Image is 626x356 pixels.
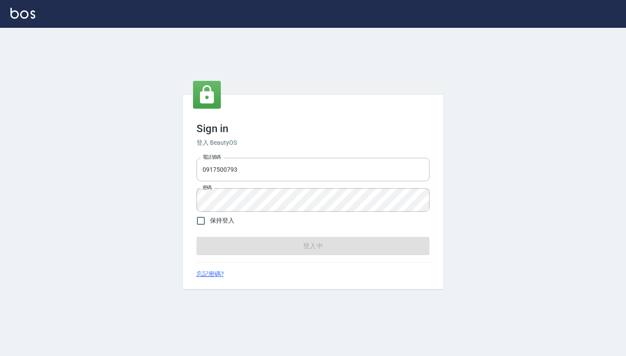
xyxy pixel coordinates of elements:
[196,138,430,147] h6: 登入 BeautyOS
[10,8,35,19] img: Logo
[203,154,221,160] label: 電話號碼
[210,216,234,225] span: 保持登入
[203,184,212,191] label: 密碼
[196,123,430,135] h3: Sign in
[196,269,224,279] a: 忘記密碼?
